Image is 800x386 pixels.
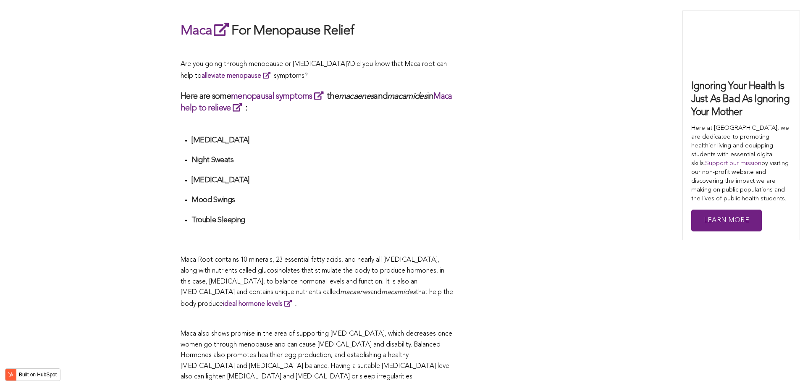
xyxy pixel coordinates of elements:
[202,73,274,79] a: alleviate menopause
[181,21,454,40] h2: For Menopause Relief
[181,24,231,38] a: Maca
[181,331,452,380] span: Maca also shows promise in the area of supporting [MEDICAL_DATA], which decreases once women go t...
[339,92,374,101] em: macaenes
[5,368,60,381] button: Built on HubSpot
[691,210,762,232] a: Learn More
[191,136,454,145] h4: [MEDICAL_DATA]
[181,289,453,307] span: that help the body produce
[181,90,454,114] h3: Here are some the and in :
[223,301,295,307] a: ideal hormone levels
[370,289,381,296] span: and
[340,289,370,296] span: macaenes
[381,289,416,296] span: macamides
[16,369,60,380] label: Built on HubSpot
[191,195,454,205] h4: Mood Swings
[191,215,454,225] h4: Trouble Sleeping
[231,92,327,101] a: menopausal symptoms
[181,257,444,296] span: Maca Root contains 10 minerals, 23 essential fatty acids, and nearly all [MEDICAL_DATA], along wi...
[5,370,16,380] img: HubSpot sprocket logo
[223,301,296,307] strong: .
[387,92,427,101] em: macamides
[191,176,454,185] h4: [MEDICAL_DATA]
[181,92,452,113] a: Maca help to relieve
[181,61,350,68] span: Are you going through menopause or [MEDICAL_DATA]?
[191,155,454,165] h4: Night Sweats
[758,346,800,386] iframe: Chat Widget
